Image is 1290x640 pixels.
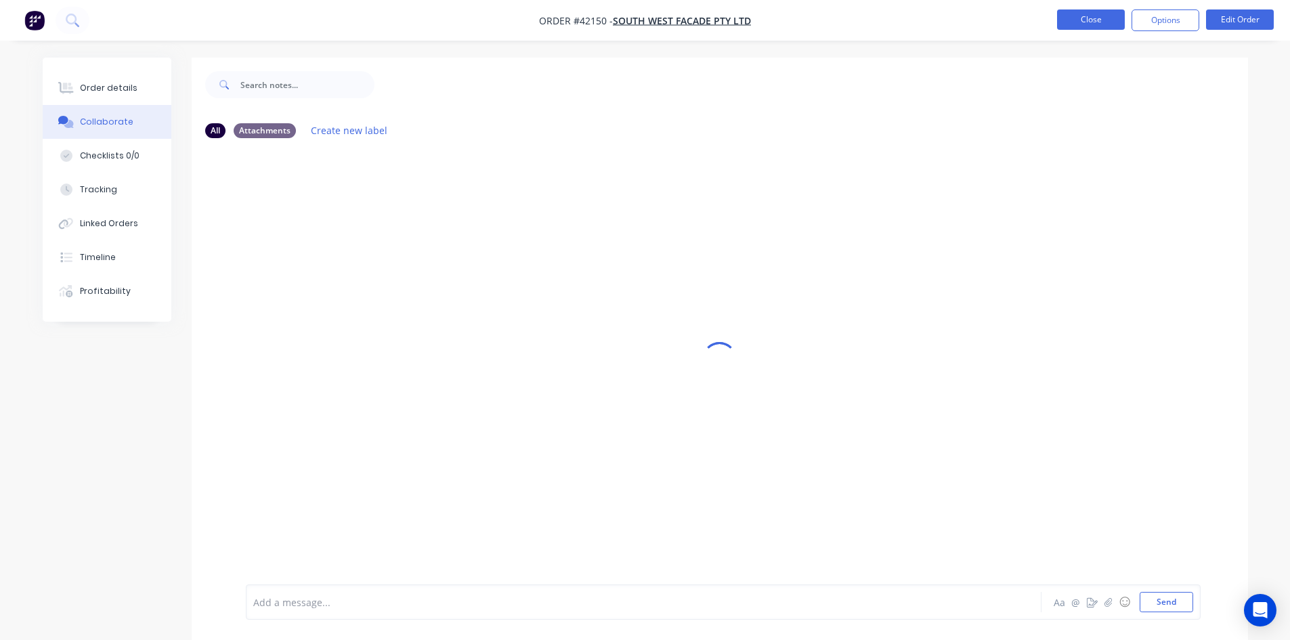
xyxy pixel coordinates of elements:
[24,10,45,30] img: Factory
[1052,594,1068,610] button: Aa
[80,285,131,297] div: Profitability
[539,14,613,27] span: Order #42150 -
[43,139,171,173] button: Checklists 0/0
[1117,594,1133,610] button: ☺
[43,105,171,139] button: Collaborate
[1057,9,1125,30] button: Close
[613,14,751,27] a: South West Facade Pty Ltd
[1244,594,1276,626] div: Open Intercom Messenger
[43,274,171,308] button: Profitability
[80,217,138,230] div: Linked Orders
[1068,594,1084,610] button: @
[1132,9,1199,31] button: Options
[1140,592,1193,612] button: Send
[80,251,116,263] div: Timeline
[43,71,171,105] button: Order details
[43,173,171,207] button: Tracking
[43,207,171,240] button: Linked Orders
[80,116,133,128] div: Collaborate
[80,150,139,162] div: Checklists 0/0
[80,184,117,196] div: Tracking
[80,82,137,94] div: Order details
[1206,9,1274,30] button: Edit Order
[43,240,171,274] button: Timeline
